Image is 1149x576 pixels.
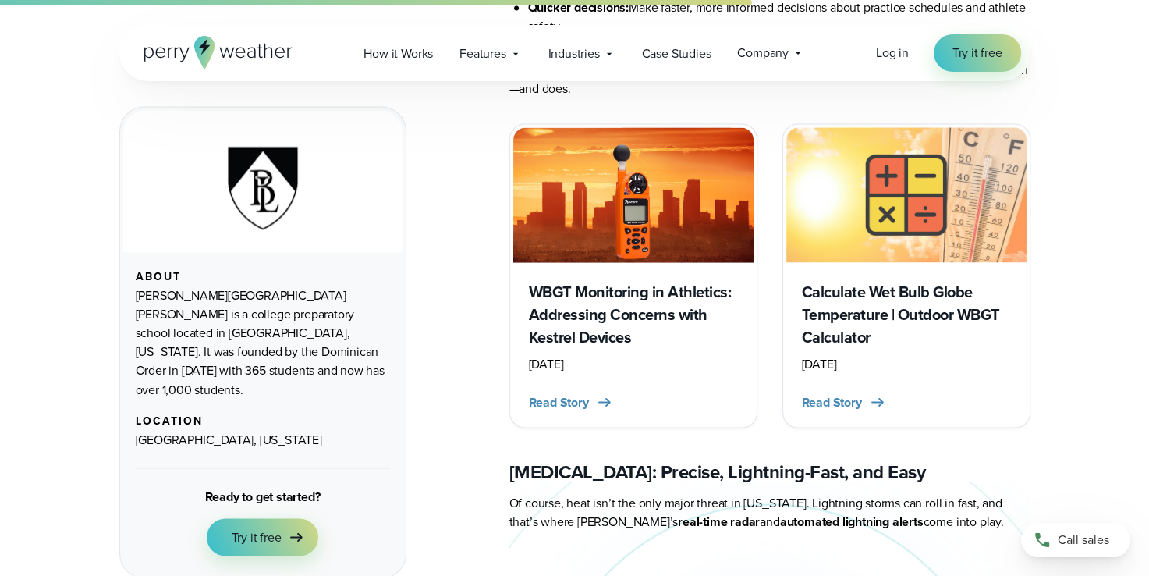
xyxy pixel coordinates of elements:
[509,457,926,485] strong: [MEDICAL_DATA]: Precise, Lightning-Fast, and Easy
[136,271,390,283] div: About
[802,393,862,411] span: Read Story
[509,123,1030,428] div: slideshow
[737,44,789,62] span: Company
[952,44,1002,62] span: Try it free
[802,281,1011,349] h3: Calculate Wet Bulb Globe Temperature | Outdoor WBGT Calculator
[350,37,446,69] a: How it Works
[232,528,282,546] span: Try it free
[786,127,1027,262] img: Calculate Wet Bulb Globe Temperature (WBGT)
[136,430,390,449] div: [GEOGRAPHIC_DATA], [US_STATE]
[548,44,600,63] span: Industries
[529,355,738,374] div: [DATE]
[205,487,321,506] div: Ready to get started?
[136,414,390,427] div: Location
[1021,523,1130,557] a: Call sales
[642,44,711,63] span: Case Studies
[934,34,1021,72] a: Try it free
[207,518,319,556] a: Try it free
[509,493,1030,531] p: Of course, heat isn’t the only major threat in [US_STATE]. Lightning storms can roll in fast, and...
[459,44,505,63] span: Features
[211,129,315,233] img: Bishop Lynch High School
[802,355,1011,374] div: [DATE]
[802,393,887,411] button: Read Story
[529,281,738,349] h3: WBGT Monitoring in Athletics: Addressing Concerns with Kestrel Devices
[136,286,390,399] div: [PERSON_NAME][GEOGRAPHIC_DATA][PERSON_NAME] is a college preparatory school located in [GEOGRAPHI...
[529,393,614,411] button: Read Story
[529,393,589,411] span: Read Story
[509,123,757,428] a: WBGT Monitoring in Athletics: Addressing Concerns with Kestrel Devices [DATE] Read Story
[876,44,909,62] a: Log in
[1058,531,1109,549] span: Call sales
[780,512,924,530] strong: automated lightning alerts
[782,123,1030,428] a: Calculate Wet Bulb Globe Temperature (WBGT) Calculate Wet Bulb Globe Temperature | Outdoor WBGT C...
[678,512,760,530] strong: real-time radar
[363,44,433,63] span: How it Works
[629,37,725,69] a: Case Studies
